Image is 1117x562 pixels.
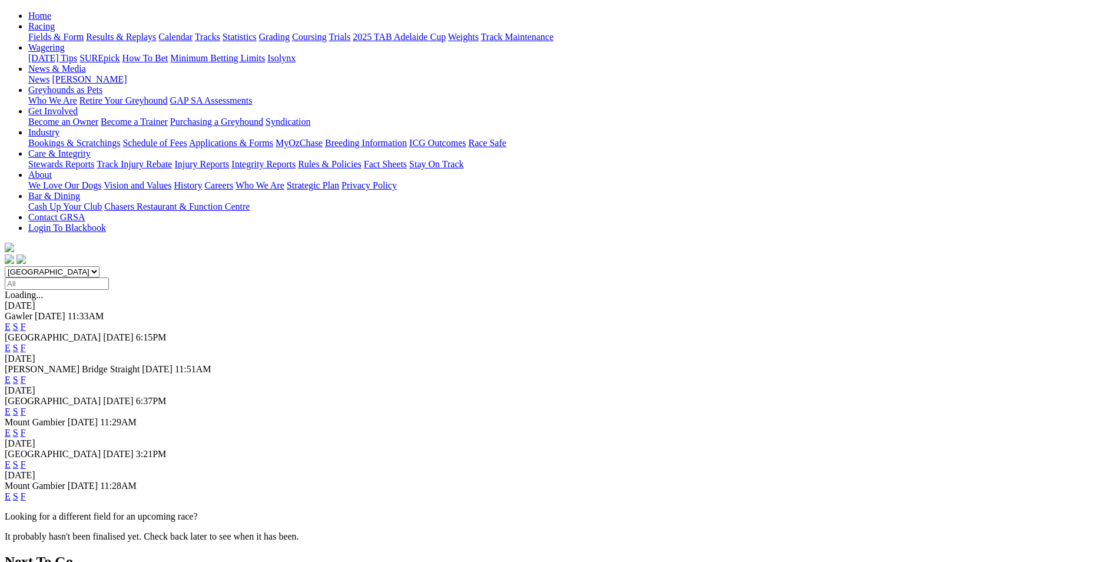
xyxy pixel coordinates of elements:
[448,32,479,42] a: Weights
[28,117,1112,127] div: Get Involved
[122,138,187,148] a: Schedule of Fees
[5,311,32,321] span: Gawler
[231,159,296,169] a: Integrity Reports
[28,74,49,84] a: News
[409,138,466,148] a: ICG Outcomes
[103,449,134,459] span: [DATE]
[52,74,127,84] a: [PERSON_NAME]
[28,64,86,74] a: News & Media
[28,191,80,201] a: Bar & Dining
[79,95,168,105] a: Retire Your Greyhound
[481,32,553,42] a: Track Maintenance
[136,449,167,459] span: 3:21PM
[223,32,257,42] a: Statistics
[28,201,102,211] a: Cash Up Your Club
[21,428,26,438] a: F
[100,481,137,491] span: 11:28AM
[13,406,18,416] a: S
[13,459,18,470] a: S
[170,117,263,127] a: Purchasing a Greyhound
[28,138,1112,148] div: Industry
[68,311,104,321] span: 11:33AM
[5,481,65,491] span: Mount Gambier
[175,364,211,374] span: 11:51AM
[409,159,463,169] a: Stay On Track
[5,428,11,438] a: E
[28,159,1112,170] div: Care & Integrity
[5,300,1112,311] div: [DATE]
[5,364,140,374] span: [PERSON_NAME] Bridge Straight
[13,322,18,332] a: S
[287,180,339,190] a: Strategic Plan
[28,32,84,42] a: Fields & Form
[28,148,91,158] a: Care & Integrity
[189,138,273,148] a: Applications & Forms
[292,32,327,42] a: Coursing
[13,375,18,385] a: S
[325,138,407,148] a: Breeding Information
[103,396,134,406] span: [DATE]
[353,32,446,42] a: 2025 TAB Adelaide Cup
[5,449,101,459] span: [GEOGRAPHIC_DATA]
[101,117,168,127] a: Become a Trainer
[21,375,26,385] a: F
[28,201,1112,212] div: Bar & Dining
[28,21,55,31] a: Racing
[28,74,1112,85] div: News & Media
[5,375,11,385] a: E
[5,322,11,332] a: E
[342,180,397,190] a: Privacy Policy
[28,159,94,169] a: Stewards Reports
[5,417,65,427] span: Mount Gambier
[5,332,101,342] span: [GEOGRAPHIC_DATA]
[28,170,52,180] a: About
[28,106,78,116] a: Get Involved
[5,385,1112,396] div: [DATE]
[28,85,102,95] a: Greyhounds as Pets
[5,406,11,416] a: E
[28,53,77,63] a: [DATE] Tips
[266,117,310,127] a: Syndication
[276,138,323,148] a: MyOzChase
[21,406,26,416] a: F
[28,138,120,148] a: Bookings & Scratchings
[28,95,77,105] a: Who We Are
[298,159,362,169] a: Rules & Policies
[259,32,290,42] a: Grading
[100,417,137,427] span: 11:29AM
[174,159,229,169] a: Injury Reports
[104,180,171,190] a: Vision and Values
[158,32,193,42] a: Calendar
[136,396,167,406] span: 6:37PM
[5,343,11,353] a: E
[28,180,1112,191] div: About
[28,32,1112,42] div: Racing
[142,364,173,374] span: [DATE]
[5,438,1112,449] div: [DATE]
[16,254,26,264] img: twitter.svg
[13,491,18,501] a: S
[136,332,167,342] span: 6:15PM
[5,277,109,290] input: Select date
[236,180,284,190] a: Who We Are
[5,254,14,264] img: facebook.svg
[68,417,98,427] span: [DATE]
[28,212,85,222] a: Contact GRSA
[103,332,134,342] span: [DATE]
[329,32,350,42] a: Trials
[28,53,1112,64] div: Wagering
[468,138,506,148] a: Race Safe
[5,353,1112,364] div: [DATE]
[86,32,156,42] a: Results & Replays
[13,428,18,438] a: S
[5,290,43,300] span: Loading...
[28,127,59,137] a: Industry
[21,491,26,501] a: F
[28,42,65,52] a: Wagering
[5,491,11,501] a: E
[174,180,202,190] a: History
[204,180,233,190] a: Careers
[79,53,120,63] a: SUREpick
[21,322,26,332] a: F
[28,180,101,190] a: We Love Our Dogs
